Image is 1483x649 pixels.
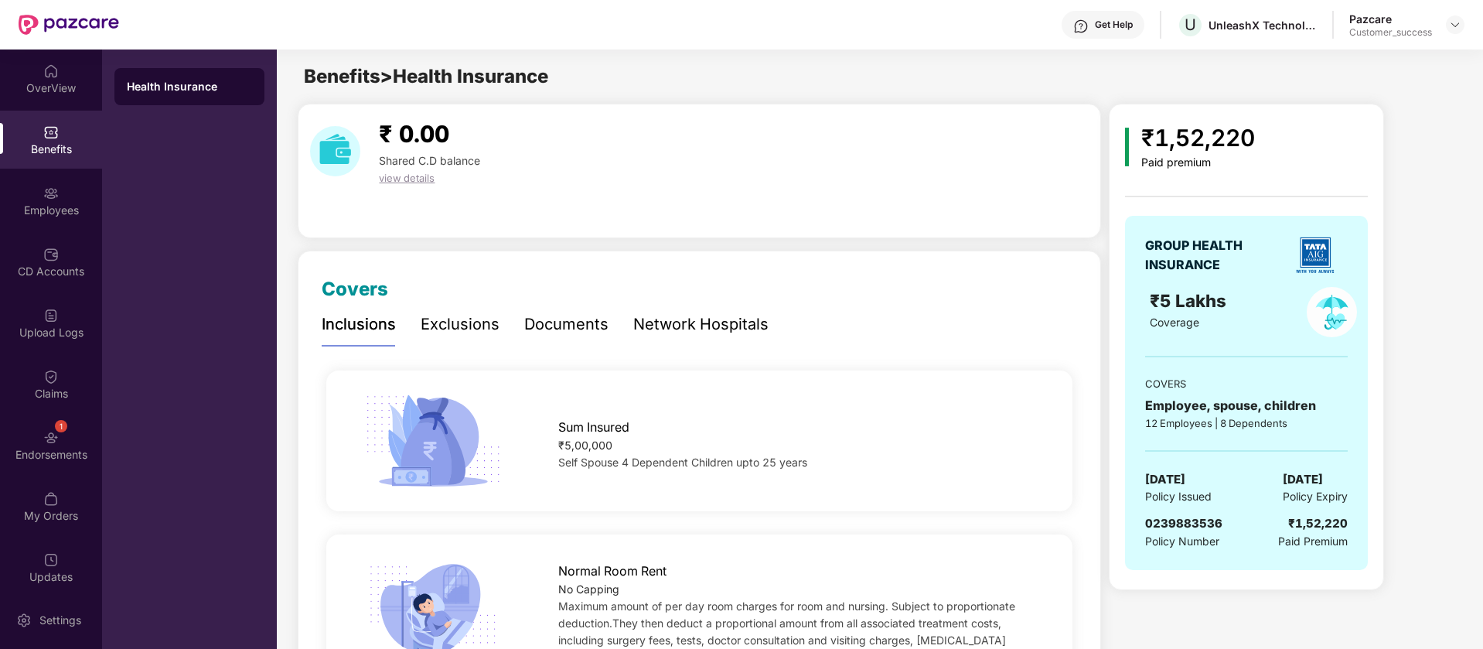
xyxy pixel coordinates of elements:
[1349,26,1432,39] div: Customer_success
[1145,488,1212,505] span: Policy Issued
[1145,535,1219,548] span: Policy Number
[16,613,32,628] img: svg+xml;base64,PHN2ZyBpZD0iU2V0dGluZy0yMHgyMCIgeG1sbnM9Imh0dHA6Ly93d3cudzMub3JnLzIwMDAvc3ZnIiB3aW...
[379,154,480,167] span: Shared C.D balance
[43,247,59,262] img: svg+xml;base64,PHN2ZyBpZD0iQ0RfQWNjb3VudHMiIGRhdGEtbmFtZT0iQ0QgQWNjb3VudHMiIHhtbG5zPSJodHRwOi8vd3...
[43,491,59,507] img: svg+xml;base64,PHN2ZyBpZD0iTXlfT3JkZXJzIiBkYXRhLW5hbWU9Ik15IE9yZGVycyIgeG1sbnM9Imh0dHA6Ly93d3cudz...
[1209,18,1317,32] div: UnleashX Technologies Private Limited
[1278,533,1348,550] span: Paid Premium
[1145,470,1185,489] span: [DATE]
[558,437,1039,454] div: ₹5,00,000
[1073,19,1089,34] img: svg+xml;base64,PHN2ZyBpZD0iSGVscC0zMngzMiIgeG1sbnM9Imh0dHA6Ly93d3cudzMub3JnLzIwMDAvc3ZnIiB3aWR0aD...
[1185,15,1196,34] span: U
[127,79,252,94] div: Health Insurance
[1283,488,1348,505] span: Policy Expiry
[310,126,360,176] img: download
[1145,516,1222,531] span: 0239883536
[1283,470,1323,489] span: [DATE]
[421,313,499,336] div: Exclusions
[43,369,59,384] img: svg+xml;base64,PHN2ZyBpZD0iQ2xhaW0iIHhtbG5zPSJodHRwOi8vd3d3LnczLm9yZy8yMDAwL3N2ZyIgd2lkdGg9IjIwIi...
[43,63,59,79] img: svg+xml;base64,PHN2ZyBpZD0iSG9tZSIgeG1sbnM9Imh0dHA6Ly93d3cudzMub3JnLzIwMDAvc3ZnIiB3aWR0aD0iMjAiIG...
[304,65,548,87] span: Benefits > Health Insurance
[1349,12,1432,26] div: Pazcare
[322,313,396,336] div: Inclusions
[1145,415,1348,431] div: 12 Employees | 8 Dependents
[1141,156,1255,169] div: Paid premium
[558,581,1039,598] div: No Capping
[1288,228,1342,282] img: insurerLogo
[1145,376,1348,391] div: COVERS
[379,120,449,148] span: ₹ 0.00
[322,278,388,300] span: Covers
[379,172,435,184] span: view details
[35,613,86,628] div: Settings
[1095,19,1133,31] div: Get Help
[558,456,807,469] span: Self Spouse 4 Dependent Children upto 25 years
[1145,236,1280,275] div: GROUP HEALTH INSURANCE
[524,313,609,336] div: Documents
[1145,396,1348,415] div: Employee, spouse, children
[1449,19,1461,31] img: svg+xml;base64,PHN2ZyBpZD0iRHJvcGRvd24tMzJ4MzIiIHhtbG5zPSJodHRwOi8vd3d3LnczLm9yZy8yMDAwL3N2ZyIgd2...
[55,420,67,432] div: 1
[1141,120,1255,156] div: ₹1,52,220
[43,552,59,568] img: svg+xml;base64,PHN2ZyBpZD0iVXBkYXRlZCIgeG1sbnM9Imh0dHA6Ly93d3cudzMub3JnLzIwMDAvc3ZnIiB3aWR0aD0iMj...
[558,562,666,581] span: Normal Room Rent
[43,186,59,201] img: svg+xml;base64,PHN2ZyBpZD0iRW1wbG95ZWVzIiB4bWxucz0iaHR0cDovL3d3dy53My5vcmcvMjAwMC9zdmciIHdpZHRoPS...
[1288,514,1348,533] div: ₹1,52,220
[1307,287,1357,337] img: policyIcon
[19,15,119,35] img: New Pazcare Logo
[43,125,59,140] img: svg+xml;base64,PHN2ZyBpZD0iQmVuZWZpdHMiIHhtbG5zPSJodHRwOi8vd3d3LnczLm9yZy8yMDAwL3N2ZyIgd2lkdGg9Ij...
[43,430,59,446] img: svg+xml;base64,PHN2ZyBpZD0iRW5kb3JzZW1lbnRzIiB4bWxucz0iaHR0cDovL3d3dy53My5vcmcvMjAwMC9zdmciIHdpZH...
[1150,316,1199,329] span: Coverage
[360,390,506,492] img: icon
[1125,128,1129,166] img: icon
[558,418,629,437] span: Sum Insured
[1150,290,1231,311] span: ₹5 Lakhs
[43,308,59,323] img: svg+xml;base64,PHN2ZyBpZD0iVXBsb2FkX0xvZ3MiIGRhdGEtbmFtZT0iVXBsb2FkIExvZ3MiIHhtbG5zPSJodHRwOi8vd3...
[633,313,769,336] div: Network Hospitals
